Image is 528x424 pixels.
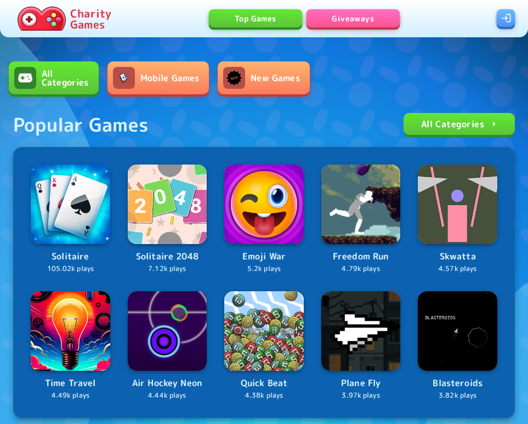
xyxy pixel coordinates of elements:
[31,291,110,400] a: LogoTime Travel4.49k plays
[321,291,401,371] img: Logo
[404,113,515,135] a: All Categories
[321,165,401,244] img: Logo
[31,165,110,274] a: LogoSolitaire105.02k plays
[128,391,207,401] p: 4.44k plays
[224,291,304,400] a: LogoQuick Beat4.38k plays
[321,376,401,391] p: Plane Fly
[209,9,302,27] a: Top Games
[418,264,497,274] p: 4.57k plays
[31,376,110,391] p: Time Travel
[31,165,110,244] img: Logo
[224,291,304,371] img: Logo
[418,165,497,244] img: Logo
[9,61,99,94] a: All CategoriesAll Categories
[31,264,110,274] p: 105.02k plays
[418,376,497,391] p: Blasteroids
[418,391,497,401] p: 3.82k plays
[31,391,110,401] p: 4.49k plays
[70,8,111,30] p: Charity Games
[128,376,207,391] p: Air Hockey Neon
[218,61,309,94] a: New GamesNew Games
[13,4,116,33] a: Charity Games
[13,113,149,136] div: Popular Games
[128,291,207,400] a: LogoAir Hockey Neon4.44k plays
[128,165,207,274] a: LogoSolitaire 20487.12k plays
[418,291,497,400] a: LogoBlasteroids3.82k plays
[224,165,304,244] img: Logo
[224,250,304,264] p: Emoji War
[418,291,497,371] img: Logo
[321,291,401,400] a: LogoPlane Fly3.97k plays
[224,165,304,274] a: LogoEmoji War5.2k plays
[418,165,497,274] a: LogoSkwatta4.57k plays
[321,391,401,401] p: 3.97k plays
[321,250,401,264] p: Freedom Run
[128,291,207,371] img: Logo
[18,7,66,31] img: Charity.Games
[128,250,207,264] p: Solitaire 2048
[306,9,400,27] a: Giveaways
[321,264,401,274] p: 4.79k plays
[128,165,207,244] img: Logo
[107,61,209,94] a: Mobile GamesMobile Games
[418,250,497,264] p: Skwatta
[224,264,304,274] p: 5.2k plays
[31,250,110,264] p: Solitaire
[31,291,110,371] img: Logo
[321,165,401,274] a: LogoFreedom Run4.79k plays
[224,391,304,401] p: 4.38k plays
[128,264,207,274] p: 7.12k plays
[224,376,304,391] p: Quick Beat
